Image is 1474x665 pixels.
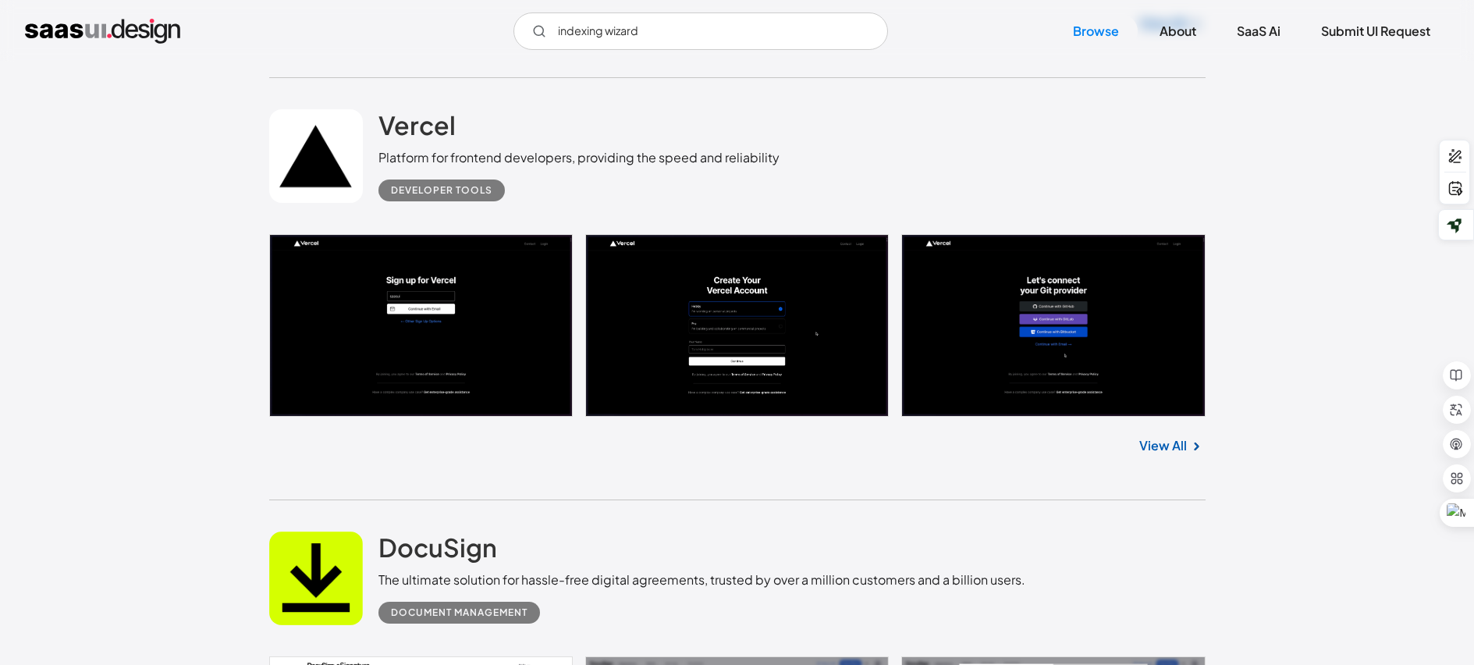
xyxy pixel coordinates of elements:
[378,571,1025,589] div: The ultimate solution for hassle-free digital agreements, trusted by over a million customers and...
[391,181,492,200] div: Developer tools
[378,532,497,571] a: DocuSign
[25,19,180,44] a: home
[513,12,888,50] input: Search UI designs you're looking for...
[378,148,780,167] div: Platform for frontend developers, providing the speed and reliability
[378,109,456,148] a: Vercel
[1218,14,1299,48] a: SaaS Ai
[1302,14,1449,48] a: Submit UI Request
[391,603,527,622] div: Document Management
[1139,436,1187,455] a: View All
[1054,14,1138,48] a: Browse
[1141,14,1215,48] a: About
[378,109,456,140] h2: Vercel
[378,532,497,563] h2: DocuSign
[513,12,888,50] form: Email Form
